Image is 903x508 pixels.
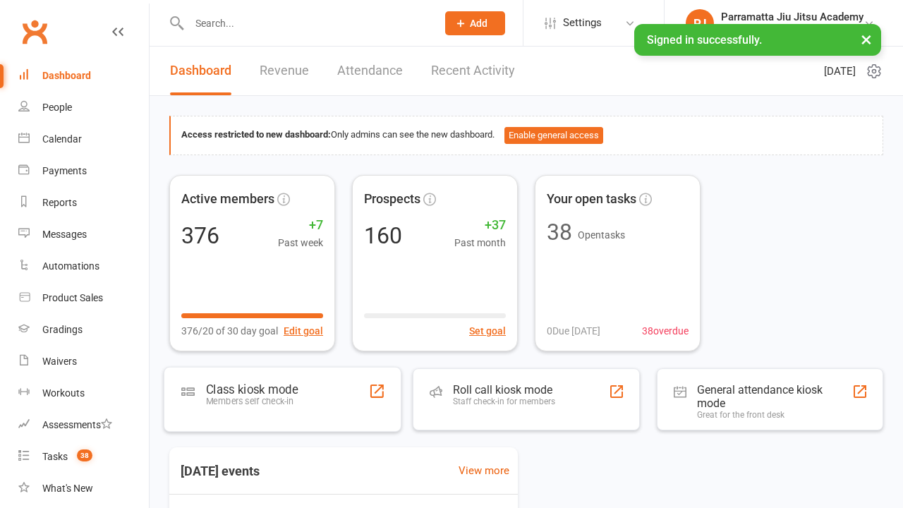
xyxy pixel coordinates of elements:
div: Only admins can see the new dashboard. [181,127,872,144]
div: 376 [181,224,219,247]
div: People [42,102,72,113]
a: Tasks 38 [18,441,149,473]
button: Edit goal [284,323,323,339]
a: Reports [18,187,149,219]
span: +37 [454,215,506,236]
a: Gradings [18,314,149,346]
span: Add [470,18,487,29]
span: +7 [278,215,323,236]
div: Automations [42,260,99,272]
a: View more [459,462,509,479]
button: Add [445,11,505,35]
a: Clubworx [17,14,52,49]
div: Reports [42,197,77,208]
div: Parramatta Jiu Jitsu Academy [721,23,863,36]
a: Dashboard [170,47,231,95]
span: 0 Due [DATE] [547,323,600,339]
span: Settings [563,7,602,39]
button: Enable general access [504,127,603,144]
input: Search... [185,13,427,33]
a: Automations [18,250,149,282]
div: Calendar [42,133,82,145]
div: Roll call kiosk mode [453,383,555,397]
a: Assessments [18,409,149,441]
div: Staff check-in for members [453,397,555,406]
button: × [854,24,879,54]
div: Tasks [42,451,68,462]
a: People [18,92,149,123]
span: [DATE] [824,63,856,80]
span: Active members [181,189,274,210]
span: 38 overdue [642,323,689,339]
div: Payments [42,165,87,176]
a: Attendance [337,47,403,95]
div: Workouts [42,387,85,399]
div: Dashboard [42,70,91,81]
div: PJ [686,9,714,37]
div: Product Sales [42,292,103,303]
span: 38 [77,449,92,461]
a: Workouts [18,377,149,409]
strong: Access restricted to new dashboard: [181,129,331,140]
div: Class kiosk mode [206,382,298,396]
div: Waivers [42,356,77,367]
span: Signed in successfully. [647,33,762,47]
div: Messages [42,229,87,240]
span: Prospects [364,189,420,210]
span: 376/20 of 30 day goal [181,323,278,339]
span: Past month [454,235,506,250]
a: Dashboard [18,60,149,92]
div: Parramatta Jiu Jitsu Academy [721,11,863,23]
div: General attendance kiosk mode [697,383,852,410]
button: Set goal [469,323,506,339]
a: What's New [18,473,149,504]
a: Calendar [18,123,149,155]
div: Members self check-in [206,396,298,406]
a: Product Sales [18,282,149,314]
span: Past week [278,235,323,250]
h3: [DATE] events [169,459,271,484]
a: Messages [18,219,149,250]
a: Recent Activity [431,47,515,95]
a: Revenue [260,47,309,95]
div: Assessments [42,419,112,430]
a: Payments [18,155,149,187]
div: Gradings [42,324,83,335]
div: 160 [364,224,402,247]
div: 38 [547,221,572,243]
span: Open tasks [578,229,625,241]
div: What's New [42,483,93,494]
span: Your open tasks [547,189,636,210]
div: Great for the front desk [697,410,852,420]
a: Waivers [18,346,149,377]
